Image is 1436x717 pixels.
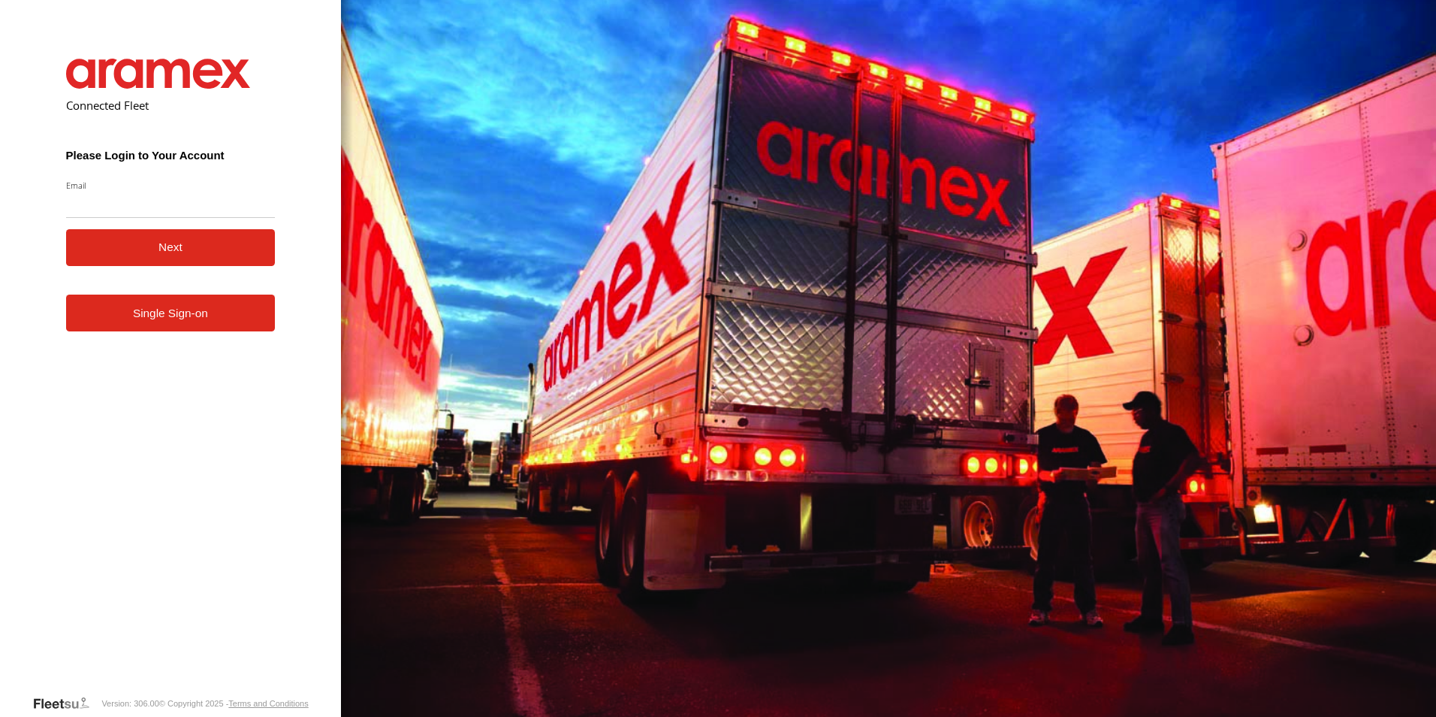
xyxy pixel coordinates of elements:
[66,59,251,89] img: Aramex
[32,696,101,711] a: Visit our Website
[66,98,276,113] h2: Connected Fleet
[66,229,276,266] button: Next
[66,180,276,191] label: Email
[66,295,276,331] a: Single Sign-on
[228,699,308,708] a: Terms and Conditions
[66,149,276,162] h3: Please Login to Your Account
[159,699,309,708] div: © Copyright 2025 -
[101,699,158,708] div: Version: 306.00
